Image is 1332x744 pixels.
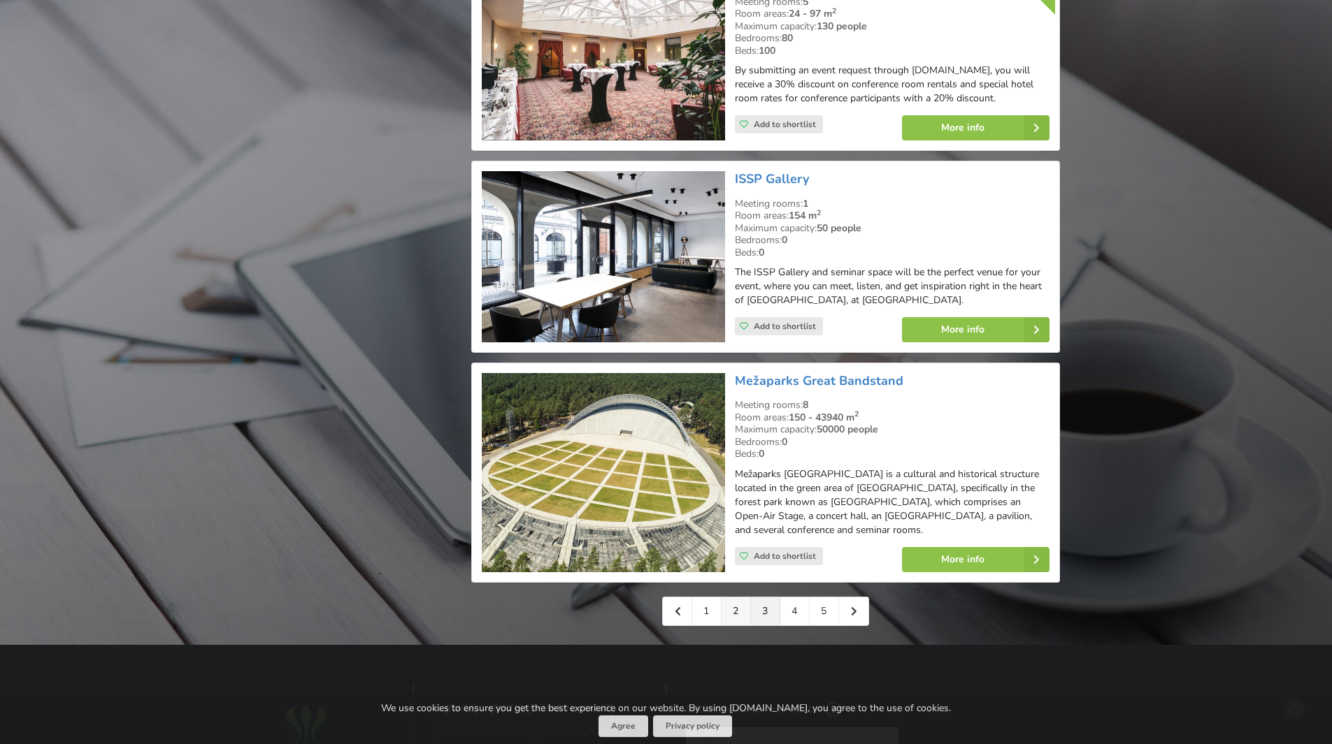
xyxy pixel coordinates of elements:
[653,715,732,737] a: Privacy policy
[902,317,1050,342] a: More info
[735,372,903,389] a: Mežaparks Great Bandstand
[902,115,1050,140] a: More info
[735,411,1050,424] div: Room areas:
[735,8,1050,20] div: Room areas:
[759,447,764,460] strong: 0
[782,435,787,448] strong: 0
[817,20,867,33] strong: 130 people
[735,32,1050,45] div: Bedrooms:
[782,233,787,247] strong: 0
[482,373,724,572] img: Concert Hall | Riga | Mežaparks Great Bandstand
[735,222,1050,235] div: Maximum capacity:
[854,409,859,419] sup: 2
[751,597,780,625] a: 3
[803,398,808,411] strong: 8
[735,234,1050,247] div: Bedrooms:
[782,31,793,45] strong: 80
[754,321,816,332] span: Add to shortlist
[817,423,878,436] strong: 50000 people
[817,221,861,235] strong: 50 people
[754,119,816,130] span: Add to shortlist
[789,209,821,222] strong: 154 m
[780,597,810,625] a: 4
[789,7,836,20] strong: 24 - 97 m
[759,44,775,57] strong: 100
[735,45,1050,57] div: Beds:
[735,265,1050,307] p: The ISSP Gallery and seminar space will be the perfect venue for your event, where you can meet, ...
[817,207,821,218] sup: 2
[735,467,1050,537] p: Mežaparks [GEOGRAPHIC_DATA] is a cultural and historical structure located in the green area of [...
[692,597,722,625] a: 1
[832,6,836,16] sup: 2
[803,197,808,210] strong: 1
[735,198,1050,210] div: Meeting rooms:
[735,210,1050,222] div: Room areas:
[735,170,809,187] a: ISSP Gallery
[722,597,751,625] a: 2
[754,550,816,562] span: Add to shortlist
[735,247,1050,259] div: Beds:
[735,64,1050,105] p: By submitting an event request through [DOMAIN_NAME], you will receive a 30% discount on conferen...
[735,399,1050,411] div: Meeting rooms:
[810,597,839,625] a: 5
[599,715,648,737] button: Agree
[902,547,1050,572] a: More info
[735,448,1050,460] div: Beds:
[735,436,1050,448] div: Bedrooms:
[735,20,1050,33] div: Maximum capacity:
[789,411,859,424] strong: 150 - 43940 m
[735,423,1050,436] div: Maximum capacity:
[759,246,764,259] strong: 0
[482,171,724,342] img: Unusual venues | Riga | ISSP Gallery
